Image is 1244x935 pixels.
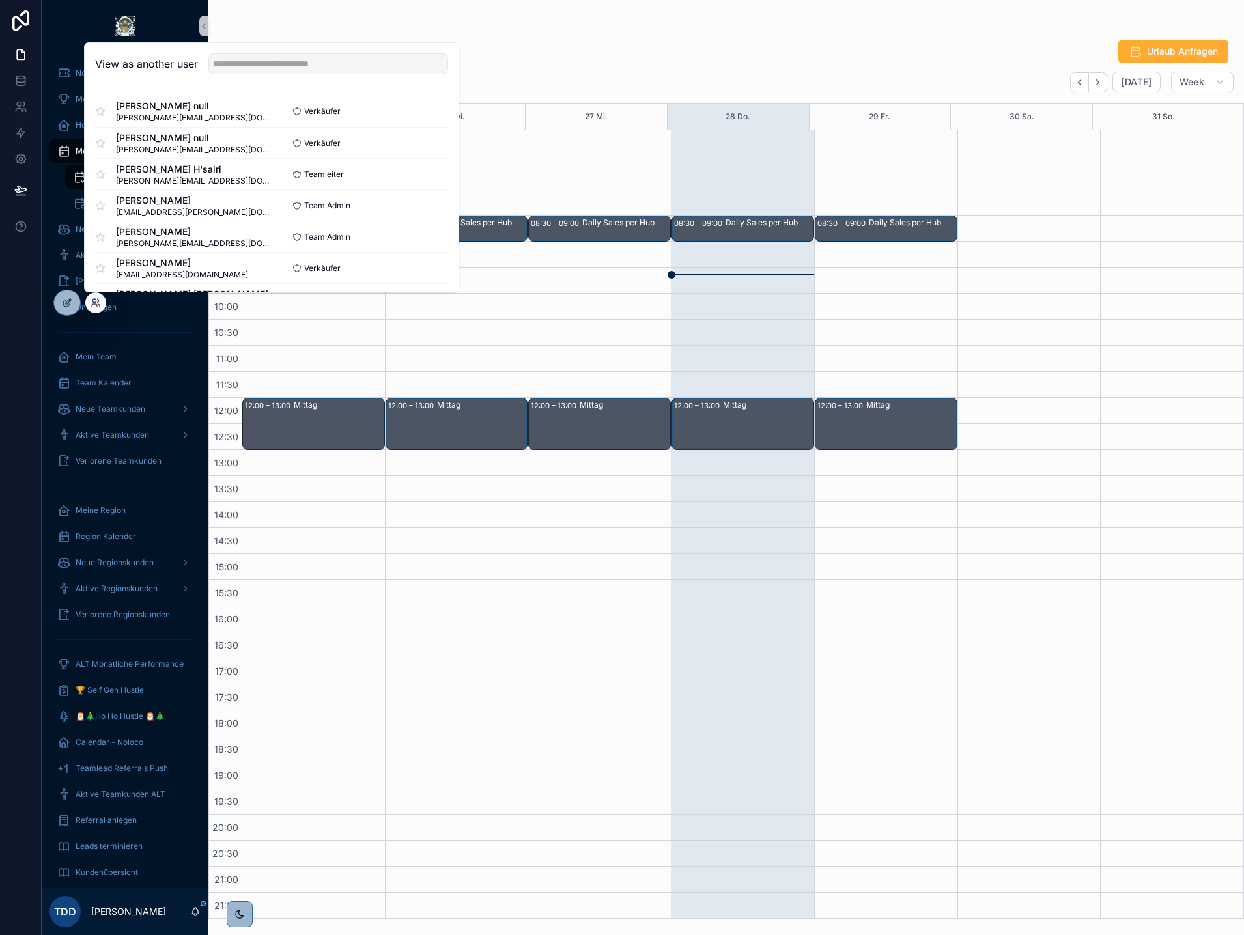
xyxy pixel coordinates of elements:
div: 12:00 – 13:00Mittag [529,398,670,449]
a: Verlorene Teamkunden [49,449,201,473]
button: 30 Sa. [1010,104,1034,130]
a: Aktive Teamkunden ALT [49,783,201,806]
span: Verkäufer [304,263,341,273]
span: Urlaub Anfragen [1147,45,1218,58]
a: 🎅🎄Ho Ho Hustle 🎅🎄 [49,705,201,728]
a: ALT Monatliche Performance [49,652,201,676]
button: Next [1089,72,1107,92]
span: 14:30 [211,535,242,546]
span: 10:00 [211,301,242,312]
span: [PERSON_NAME][EMAIL_ADDRESS][DOMAIN_NAME] [116,176,272,186]
span: 21:30 [211,900,242,911]
span: Leads terminieren [76,841,143,852]
button: 31 So. [1152,104,1175,130]
span: 13:00 [211,457,242,468]
div: 12:00 – 13:00 [245,399,294,412]
span: Monatliche Performance [76,94,167,104]
span: [PERSON_NAME] [76,276,139,286]
span: Neue Kunden [76,224,125,234]
div: 12:00 – 13:00Mittag [386,398,528,449]
button: 27 Mi. [585,104,608,130]
div: 12:00 – 13:00 [817,399,866,412]
span: [PERSON_NAME] [116,257,248,270]
div: Daily Sales per Hub [582,217,670,228]
span: Home [76,120,98,130]
button: Week [1171,72,1234,92]
div: 12:00 – 13:00 [388,399,437,412]
span: Verlorene Teamkunden [76,456,162,466]
a: Alle Termine [65,191,201,215]
span: 12:30 [211,431,242,442]
a: Kundenübersicht [49,861,201,884]
span: [PERSON_NAME] [PERSON_NAME] [116,288,272,301]
div: 12:00 – 13:00Mittag [243,398,384,449]
a: Team Kalender [49,371,201,395]
span: 18:30 [211,744,242,755]
a: Neue Regionskunden [49,551,201,574]
span: 🎅🎄Ho Ho Hustle 🎅🎄 [76,711,165,721]
span: 15:00 [212,561,242,572]
div: Mittag [866,400,956,410]
span: 🏆 Self Gen Hustle [76,685,144,695]
span: Aktive Kunden [76,250,129,260]
span: [PERSON_NAME] null [116,100,272,113]
span: Kundenübersicht [76,867,138,878]
a: Referral anlegen [49,809,201,832]
div: 08:30 – 09:00 [531,217,582,230]
div: Mittag [437,400,527,410]
span: 15:30 [212,587,242,598]
a: Aktuelle Termine [65,165,201,189]
div: Daily Sales per Hub [440,217,527,228]
a: Meine Region [49,499,201,522]
a: Verlorene Regionskunden [49,603,201,626]
span: [PERSON_NAME] [116,225,272,238]
a: Neue Teamkunden [49,397,201,421]
div: 08:30 – 09:00 [674,217,726,230]
span: Teamlead Referrals Push [76,763,168,774]
div: Mittag [723,400,813,410]
span: Noloco Tickets 2.0 [76,68,145,78]
span: [DATE] [1121,76,1152,88]
span: 20:30 [209,848,242,859]
span: Meine Region [76,505,126,516]
span: 19:00 [211,770,242,781]
span: 11:00 [213,353,242,364]
span: 12:00 [211,405,242,416]
h2: View as another user [95,56,198,72]
span: 14:00 [211,509,242,520]
span: ALT Monatliche Performance [76,659,184,669]
a: Neue Kunden [49,217,201,241]
div: Mittag [580,400,670,410]
span: [PERSON_NAME] H'sairi [116,163,272,176]
div: 29 Fr. [869,104,890,130]
a: Teamlead Referrals Push [49,757,201,780]
div: Daily Sales per Hub [726,217,813,228]
span: Neue Regionskunden [76,557,154,568]
div: scrollable content [42,52,208,888]
button: Urlaub Anfragen [1118,40,1228,63]
img: App logo [115,16,135,36]
a: Leads terminieren [49,835,201,858]
span: Referral anlegen [76,815,137,826]
div: 08:30 – 09:00Daily Sales per Hub [672,216,813,241]
span: Team Admin [304,232,350,242]
button: Back [1070,72,1089,92]
span: Aktive Teamkunden ALT [76,789,165,800]
span: Mein Kalender [76,146,129,156]
a: Monatliche Performance [49,87,201,111]
span: TDD [54,904,76,919]
span: 21:00 [211,874,242,885]
span: 11:30 [213,379,242,390]
button: [DATE] [1112,72,1160,92]
a: Aktive Kunden [49,244,201,267]
span: Mein Team [76,352,117,362]
div: Daily Sales per Hub [869,217,956,228]
a: Aktive Teamkunden [49,423,201,447]
span: [PERSON_NAME] null [116,132,272,145]
button: 28 Do. [726,104,750,130]
div: 12:00 – 13:00 [531,399,580,412]
span: [EMAIL_ADDRESS][PERSON_NAME][DOMAIN_NAME] [116,207,272,217]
